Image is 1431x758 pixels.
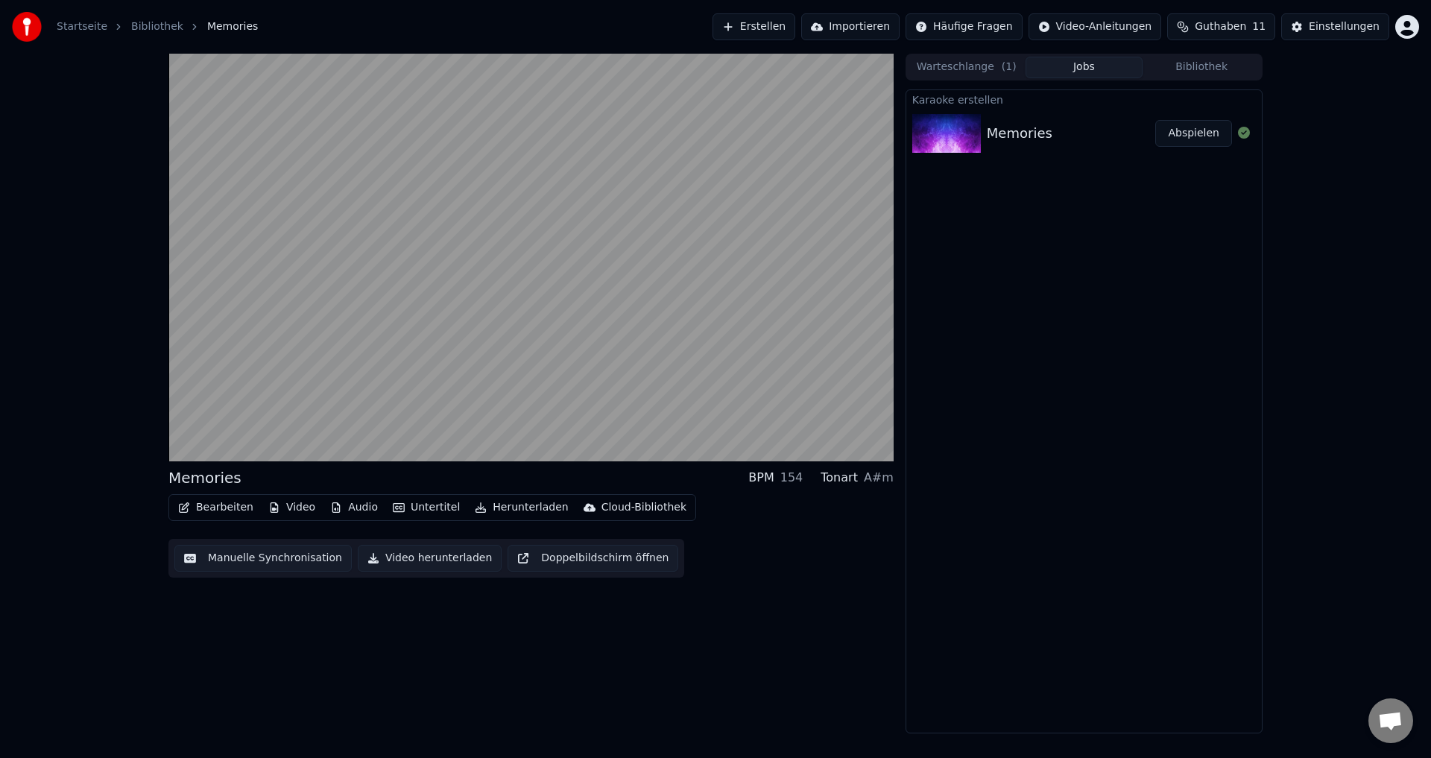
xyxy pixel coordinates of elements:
[601,500,686,515] div: Cloud-Bibliothek
[262,497,321,518] button: Video
[1281,13,1389,40] button: Einstellungen
[1029,13,1162,40] button: Video-Anleitungen
[12,12,42,42] img: youka
[168,467,241,488] div: Memories
[1167,13,1275,40] button: Guthaben11
[469,497,574,518] button: Herunterladen
[57,19,107,34] a: Startseite
[174,545,352,572] button: Manuelle Synchronisation
[207,19,258,34] span: Memories
[1155,120,1232,147] button: Abspielen
[1309,19,1380,34] div: Einstellungen
[1252,19,1266,34] span: 11
[1143,57,1260,78] button: Bibliothek
[906,13,1023,40] button: Häufige Fragen
[864,469,894,487] div: A#m
[748,469,774,487] div: BPM
[508,545,678,572] button: Doppelbildschirm öffnen
[987,123,1052,144] div: Memories
[1368,698,1413,743] div: Chat öffnen
[713,13,795,40] button: Erstellen
[801,13,900,40] button: Importieren
[908,57,1026,78] button: Warteschlange
[821,469,858,487] div: Tonart
[324,497,384,518] button: Audio
[358,545,502,572] button: Video herunterladen
[1195,19,1246,34] span: Guthaben
[57,19,258,34] nav: breadcrumb
[131,19,183,34] a: Bibliothek
[780,469,803,487] div: 154
[387,497,466,518] button: Untertitel
[1002,60,1017,75] span: ( 1 )
[1026,57,1143,78] button: Jobs
[172,497,259,518] button: Bearbeiten
[906,90,1262,108] div: Karaoke erstellen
